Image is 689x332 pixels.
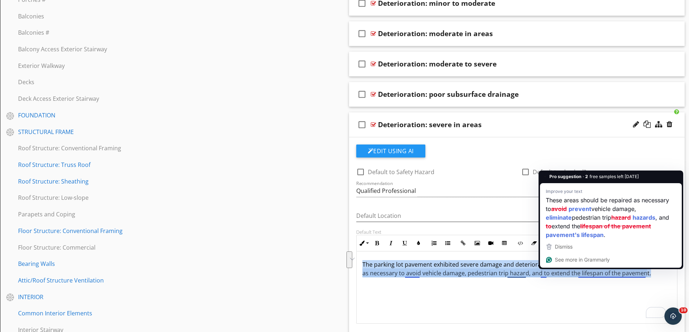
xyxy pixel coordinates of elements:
[412,236,425,250] button: Colors
[18,309,138,318] div: Common Interior Elements
[18,144,138,152] div: Roof Structure: Conventional Framing
[18,111,138,120] div: FOUNDATION
[18,259,138,268] div: Bearing Walls
[470,236,484,250] button: Insert Image (Ctrl+P)
[18,94,138,103] div: Deck Access Exterior Stairway
[356,229,678,235] div: Default Text
[356,55,368,73] i: check_box_outline_blank
[18,12,138,21] div: Balconies
[18,243,138,252] div: Floor Structure: Commercial
[533,168,586,176] label: Default to checked?
[356,116,368,133] i: check_box_outline_blank
[513,236,527,250] button: Code View
[427,236,441,250] button: Ordered List
[368,168,434,176] label: Default to Safety Hazard
[456,236,470,250] button: Insert Link (Ctrl+K)
[356,145,425,158] button: Edit Using AI
[18,28,138,37] div: Balconies #
[18,193,138,202] div: Roof Structure: Low-slope
[378,29,493,38] div: Deterioration: moderate in areas
[356,210,668,222] input: Default Location
[378,90,519,99] div: Deterioration: poor subsurface drainage
[441,236,455,250] button: Unordered List
[18,293,138,301] div: INTERIOR
[362,260,672,277] p: The parking lot pavement exhibited severe damage and deterioration in areas. These areas should b...
[18,78,138,86] div: Decks
[18,210,138,219] div: Parapets and Coping
[18,227,138,235] div: Floor Structure: Conventional Framing
[18,128,138,136] div: STRUCTURAL FRAME
[384,236,398,250] button: Italic (Ctrl+I)
[18,160,138,169] div: Roof Structure: Truss Roof
[356,187,416,194] div: Qualified Professional
[378,120,482,129] div: Deterioration: severe in areas
[679,307,688,313] span: 10
[356,25,368,42] i: check_box_outline_blank
[398,236,412,250] button: Underline (Ctrl+U)
[357,236,370,250] button: Inline Style
[18,61,138,70] div: Exterior Walkway
[18,177,138,186] div: Roof Structure: Sheathing
[378,60,497,68] div: Deterioration: moderate to severe
[357,251,677,324] div: To enrich screen reader interactions, please activate Accessibility in Grammarly extension settings
[18,276,138,285] div: Attic/Roof Structure Ventilation
[370,236,384,250] button: Bold (Ctrl+B)
[356,86,368,103] i: check_box_outline_blank
[18,45,138,53] div: Balcony Access Exterior Stairway
[664,307,682,325] iframe: Intercom live chat
[484,236,498,250] button: Insert Video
